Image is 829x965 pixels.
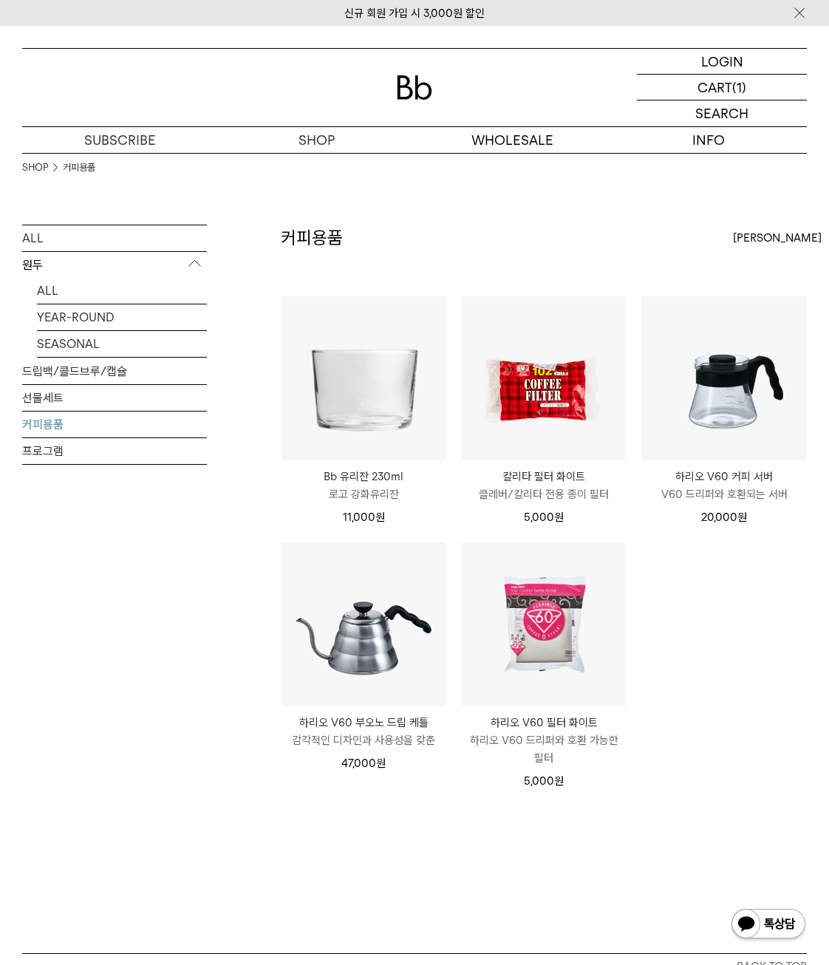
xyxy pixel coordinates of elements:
img: 로고 [397,75,432,100]
img: 칼리타 필터 화이트 [462,296,626,460]
span: 5,000 [524,774,564,788]
p: WHOLESALE [414,127,611,153]
p: 하리오 V60 드리퍼와 호환 가능한 필터 [462,732,626,767]
a: SHOP [219,127,415,153]
a: 드립백/콜드브루/캡슐 [22,358,207,384]
p: INFO [611,127,808,153]
span: 원 [554,511,564,524]
a: 하리오 V60 부오노 드립 케틀 감각적인 디자인과 사용성을 갖춘 [282,714,446,749]
span: 5,000 [524,511,564,524]
span: 11,000 [343,511,385,524]
a: 커피용품 [63,160,95,175]
a: LOGIN [637,49,807,75]
img: 하리오 V60 부오노 드립 케틀 [282,542,446,706]
span: 원 [737,511,747,524]
a: 칼리타 필터 화이트 클레버/칼리타 전용 종이 필터 [462,468,626,503]
a: 선물세트 [22,385,207,411]
h2: 커피용품 [281,225,343,250]
img: Bb 유리잔 230ml [282,296,446,460]
p: 클레버/칼리타 전용 종이 필터 [462,485,626,503]
img: 카카오톡 채널 1:1 채팅 버튼 [730,907,807,943]
p: 하리오 V60 필터 화이트 [462,714,626,732]
p: 원두 [22,252,207,279]
a: SEASONAL [37,331,207,357]
p: V60 드리퍼와 호환되는 서버 [642,485,806,503]
a: SHOP [22,160,48,175]
p: 감각적인 디자인과 사용성을 갖춘 [282,732,446,749]
img: 하리오 V60 커피 서버 [642,296,806,460]
a: 프로그램 [22,438,207,464]
a: 하리오 V60 필터 화이트 하리오 V60 드리퍼와 호환 가능한 필터 [462,714,626,767]
span: 20,000 [701,511,747,524]
p: CART [697,75,732,100]
a: ALL [37,278,207,304]
p: 칼리타 필터 화이트 [462,468,626,485]
span: 원 [376,757,386,770]
p: 하리오 V60 부오노 드립 케틀 [282,714,446,732]
span: 47,000 [341,757,386,770]
p: 하리오 V60 커피 서버 [642,468,806,485]
p: (1) [732,75,746,100]
a: CART (1) [637,75,807,100]
span: [PERSON_NAME] [733,229,822,247]
span: 원 [375,511,385,524]
p: 로고 강화유리잔 [282,485,446,503]
a: SUBSCRIBE [22,127,219,153]
p: SEARCH [695,100,748,126]
a: 신규 회원 가입 시 3,000원 할인 [344,7,485,20]
a: 커피용품 [22,412,207,437]
span: 원 [554,774,564,788]
a: YEAR-ROUND [37,304,207,330]
p: Bb 유리잔 230ml [282,468,446,485]
a: ALL [22,225,207,251]
a: 하리오 V60 커피 서버 V60 드리퍼와 호환되는 서버 [642,468,806,503]
a: Bb 유리잔 230ml 로고 강화유리잔 [282,468,446,503]
p: LOGIN [701,49,743,74]
img: 하리오 V60 필터 화이트 [462,542,626,706]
